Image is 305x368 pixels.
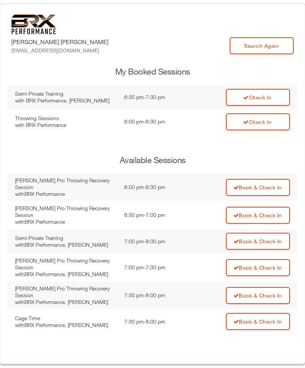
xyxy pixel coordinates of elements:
h3: Available Sessions [8,154,297,166]
a: Book & Check In [226,287,290,304]
label: [PERSON_NAME] [PERSON_NAME] [11,37,108,54]
div: [PERSON_NAME] Pro Throwing Recovery Session [15,177,117,191]
div: Semi-Private Training [15,90,117,97]
div: [EMAIL_ADDRESS][DOMAIN_NAME] [11,46,108,54]
div: with BRX Performance, [PERSON_NAME] [15,241,117,248]
div: Cage Time [15,315,117,322]
td: 7:30 pm - 8:00 pm [120,281,190,309]
a: Book & Check In [226,207,290,224]
td: 7:00 pm - 7:30 pm [120,253,190,281]
a: Check In [226,89,290,106]
div: with BRX Performance [15,191,117,197]
a: Book & Check In [226,179,290,196]
div: [PERSON_NAME] Pro Throwing Recovery Session [15,205,117,218]
td: 7:00 pm - 8:00 pm [120,229,190,253]
a: Book & Check In [226,233,290,250]
h3: My Booked Sessions [8,66,297,78]
a: Book & Check In [226,313,290,330]
div: with BRX Performance, [PERSON_NAME] [15,97,117,104]
a: Book & Check In [226,259,290,276]
td: 7:30 pm - 8:00 pm [120,309,190,334]
div: with BRX Performance [15,122,117,128]
td: 6:00 pm - 6:30 pm [120,173,190,201]
div: with BRX Performance, [PERSON_NAME] [15,271,117,278]
div: with BRX Performance, [PERSON_NAME] [15,322,117,328]
td: 6:30 pm - 7:30 pm [120,85,190,110]
div: [PERSON_NAME] Pro Throwing Recovery Session [15,285,117,299]
div: Semi-Private Training [15,235,117,241]
div: with BRX Performance, [PERSON_NAME] [15,299,117,305]
a: Search Again [230,37,294,54]
img: 6f7da32581c89ca25d665dc3aae533e4f14fe3ef_original.svg [11,14,56,34]
td: 6:00 pm - 6:30 pm [120,110,190,134]
a: Check In [226,113,290,130]
div: Throwing Sessions [15,115,117,122]
td: 6:30 pm - 7:00 pm [120,201,190,229]
div: with BRX Performance [15,218,117,225]
div: [PERSON_NAME] Pro Throwing Recovery Session [15,257,117,271]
